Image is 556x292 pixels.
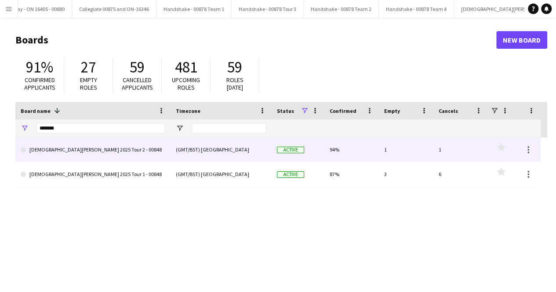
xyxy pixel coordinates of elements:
[72,0,156,18] button: Collegiate 00875 and ON-16346
[15,33,496,47] h1: Boards
[277,108,294,114] span: Status
[21,162,165,187] a: [DEMOGRAPHIC_DATA][PERSON_NAME] 2025 Tour 1 - 00848
[433,137,488,162] div: 1
[80,76,97,91] span: Empty roles
[439,108,458,114] span: Cancels
[324,162,379,186] div: 87%
[175,58,197,77] span: 481
[226,76,243,91] span: Roles [DATE]
[156,0,232,18] button: Handshake - 00878 Team 1
[277,171,304,178] span: Active
[21,124,29,132] button: Open Filter Menu
[171,137,272,162] div: (GMT/BST) [GEOGRAPHIC_DATA]
[496,31,547,49] a: New Board
[304,0,379,18] button: Handshake - 00878 Team 2
[36,123,165,133] input: Board name Filter Input
[433,162,488,186] div: 6
[379,137,433,162] div: 1
[330,108,356,114] span: Confirmed
[172,76,200,91] span: Upcoming roles
[192,123,266,133] input: Timezone Filter Input
[26,58,53,77] span: 91%
[171,162,272,186] div: (GMT/BST) [GEOGRAPHIC_DATA]
[379,0,454,18] button: Handshake - 00878 Team 4
[81,58,96,77] span: 27
[227,58,242,77] span: 59
[21,137,165,162] a: [DEMOGRAPHIC_DATA][PERSON_NAME] 2025 Tour 2 - 00848
[130,58,145,77] span: 59
[324,137,379,162] div: 94%
[277,147,304,153] span: Active
[232,0,304,18] button: Handshake - 00878 Tour 3
[379,162,433,186] div: 3
[384,108,400,114] span: Empty
[122,76,153,91] span: Cancelled applicants
[24,76,55,91] span: Confirmed applicants
[176,108,200,114] span: Timezone
[176,124,184,132] button: Open Filter Menu
[21,108,51,114] span: Board name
